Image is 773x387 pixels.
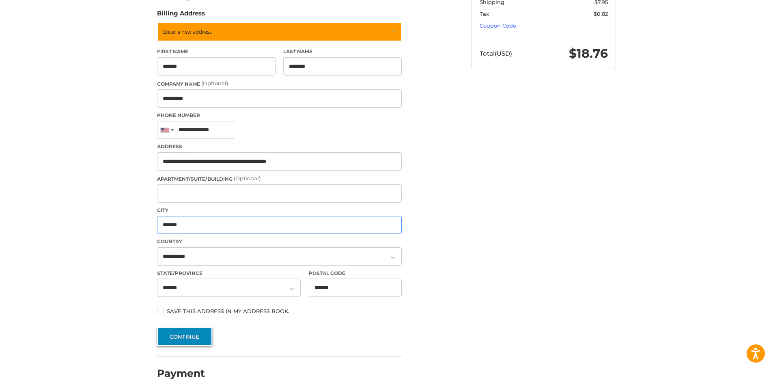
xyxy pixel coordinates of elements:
[480,11,489,17] span: Tax
[157,22,402,41] a: Enter or select a different address
[157,175,402,183] label: Apartment/Suite/Building
[283,48,402,55] label: Last Name
[309,270,402,277] label: Postal Code
[569,46,608,61] span: $18.76
[157,112,402,119] label: Phone Number
[480,22,516,29] a: Coupon Code
[201,80,228,86] small: (Optional)
[157,80,402,88] label: Company Name
[157,48,276,55] label: First Name
[157,367,205,380] h2: Payment
[157,143,402,150] label: Address
[157,327,212,346] button: Continue
[594,11,608,17] span: $0.82
[157,308,402,314] label: Save this address in my address book.
[480,50,512,57] span: Total (USD)
[157,207,402,214] label: City
[157,270,301,277] label: State/Province
[157,9,205,22] legend: Billing Address
[157,121,176,139] div: United States: +1
[163,28,212,35] span: Enter a new address
[234,175,261,182] small: (Optional)
[157,238,402,245] label: Country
